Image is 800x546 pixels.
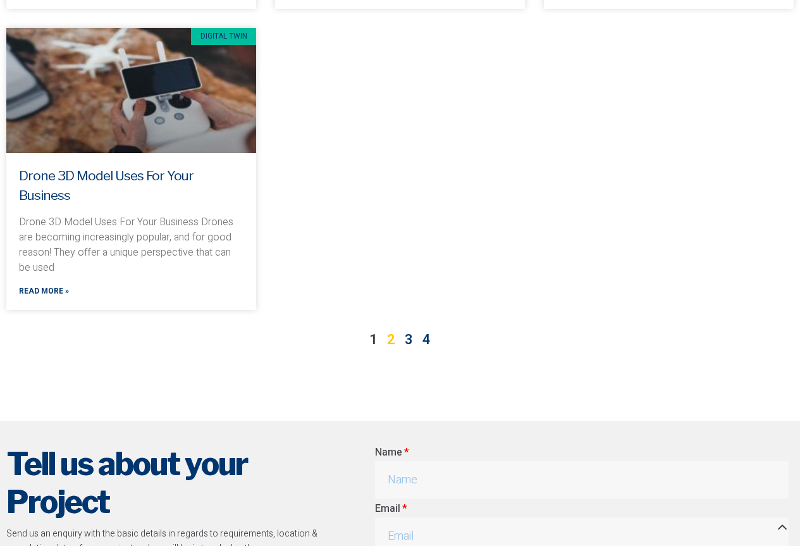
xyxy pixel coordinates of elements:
a: Drone 3D Model Uses For Your Business [19,168,194,204]
div: Digital Twin [191,28,256,44]
a: drone-3D-model [6,28,256,153]
input: Name [375,461,789,499]
nav: Pagination [6,329,794,351]
a: Read more about Drone 3D Model Uses For Your Business [19,285,69,297]
label: Email [375,501,407,518]
a: 4 [422,330,431,350]
span: 1 [369,330,378,350]
label: Name [375,445,409,461]
a: 3 [405,330,413,350]
a: 2 [387,330,395,350]
p: Drone 3D Model Uses For Your Business Drones are becoming increasingly popular, and for good reas... [19,214,243,275]
h2: Tell us about your Project [6,445,324,521]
